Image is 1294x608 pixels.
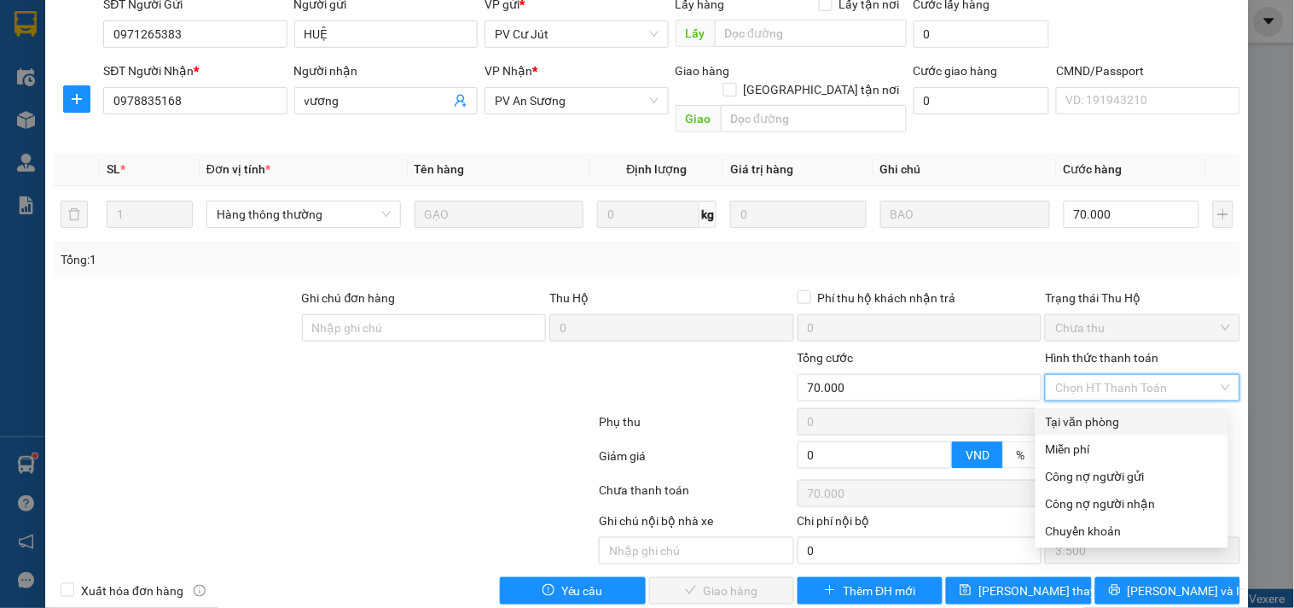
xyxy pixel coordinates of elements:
span: % [1016,448,1024,462]
span: exclamation-circle [543,584,554,598]
button: save[PERSON_NAME] thay đổi [946,577,1091,605]
input: VD: Bàn, Ghế [415,201,584,228]
span: Xuất hóa đơn hàng [74,582,190,600]
span: save [960,584,972,598]
div: Trạng thái Thu Hộ [1045,289,1239,307]
div: Miễn phí [1046,440,1218,459]
div: Chi phí nội bộ [798,512,1042,537]
input: Cước lấy hàng [914,20,1050,48]
span: Cước hàng [1064,162,1123,176]
div: Cước gửi hàng sẽ được ghi vào công nợ của người gửi [1036,463,1228,490]
div: CMND/Passport [1056,61,1239,80]
button: exclamation-circleYêu cầu [500,577,645,605]
span: VP Nhận [485,64,532,78]
span: PV An Sương [495,88,658,114]
input: Ghi chú đơn hàng [302,314,547,342]
span: Định lượng [627,162,688,176]
th: Ghi chú [873,153,1057,186]
button: printer[PERSON_NAME] và In [1095,577,1240,605]
span: SL [107,162,120,176]
span: Đơn vị tính [206,162,270,176]
span: Yêu cầu [561,582,603,600]
div: SĐT Người Nhận [103,61,287,80]
button: checkGiao hàng [649,577,794,605]
label: Hình thức thanh toán [1045,351,1158,365]
button: plusThêm ĐH mới [798,577,943,605]
span: plus [824,584,836,598]
div: Công nợ người nhận [1046,494,1218,513]
div: Cước gửi hàng sẽ được ghi vào công nợ của người nhận [1036,490,1228,517]
div: Công nợ người gửi [1046,467,1218,486]
span: Giao [676,105,721,132]
div: Tại văn phòng [1046,412,1218,431]
span: [GEOGRAPHIC_DATA] tận nơi [737,80,907,99]
span: kg [699,201,717,228]
label: Cước giao hàng [914,64,998,78]
div: Giảm giá [597,447,795,476]
span: plus [64,92,90,106]
span: printer [1109,584,1121,598]
span: Hàng thông thường [217,202,391,227]
span: Tên hàng [415,162,465,176]
input: Dọc đường [721,105,907,132]
button: plus [1213,201,1233,228]
span: Giá trị hàng [730,162,793,176]
span: user-add [454,94,467,108]
span: PV Cư Jút [495,21,658,47]
div: Tổng: 1 [61,250,501,269]
button: delete [61,201,88,228]
div: Chuyển khoản [1046,522,1218,541]
span: [PERSON_NAME] và In [1128,582,1247,600]
span: Tổng cước [798,351,854,365]
span: [PERSON_NAME] thay đổi [978,582,1115,600]
input: Cước giao hàng [914,87,1050,114]
div: Phụ thu [597,412,795,442]
span: Thêm ĐH mới [843,582,915,600]
div: Chưa thanh toán [597,481,795,511]
span: Giao hàng [676,64,730,78]
input: Nhập ghi chú [599,537,793,564]
div: Người nhận [294,61,478,80]
span: Phí thu hộ khách nhận trả [811,289,963,307]
span: info-circle [194,585,206,597]
span: Chưa thu [1055,315,1229,341]
label: Ghi chú đơn hàng [302,291,396,305]
input: Ghi Chú [880,201,1050,228]
span: Chọn HT Thanh Toán [1055,375,1229,400]
input: Dọc đường [715,20,907,47]
span: Thu Hộ [549,291,589,305]
span: VND [966,448,989,462]
input: 0 [730,201,867,228]
button: plus [63,85,90,113]
div: Ghi chú nội bộ nhà xe [599,512,793,537]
